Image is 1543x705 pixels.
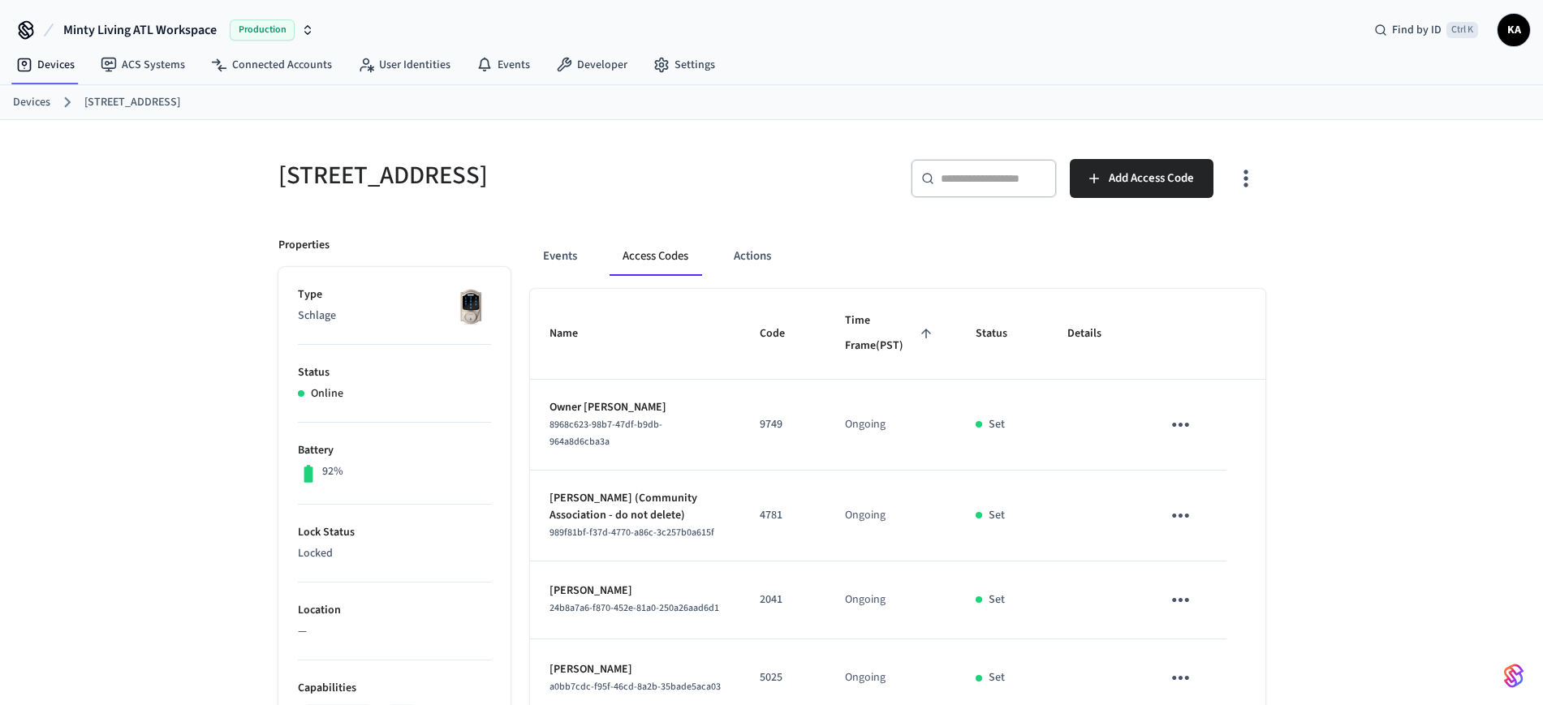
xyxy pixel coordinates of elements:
p: Battery [298,442,491,459]
button: Events [530,237,590,276]
span: Status [976,321,1028,346]
p: Set [989,507,1005,524]
span: 24b8a7a6-f870-452e-81a0-250a26aad6d1 [550,601,719,615]
span: 8968c623-98b7-47df-b9db-964a8d6cba3a [550,418,662,449]
button: Actions [721,237,784,276]
a: Settings [640,50,728,80]
td: Ongoing [825,471,956,561]
a: Connected Accounts [198,50,345,80]
p: Set [989,591,1005,608]
p: 92% [322,463,343,480]
a: Developer [543,50,640,80]
p: 4781 [760,507,806,524]
span: Production [230,19,295,41]
p: Set [989,669,1005,686]
button: Access Codes [610,237,701,276]
p: Type [298,286,491,303]
h5: [STREET_ADDRESS] [278,159,762,192]
p: 2041 [760,591,806,608]
a: Events [463,50,543,80]
span: 989f81bf-f37d-4770-a86c-3c257b0a615f [550,526,714,539]
a: User Identities [345,50,463,80]
a: Devices [3,50,88,80]
button: Add Access Code [1070,159,1213,198]
p: [PERSON_NAME] [550,661,722,678]
p: Properties [278,237,330,254]
span: Name [550,321,599,346]
p: Status [298,364,491,381]
p: Schlage [298,307,491,325]
p: Lock Status [298,524,491,541]
td: Ongoing [825,561,956,639]
p: [PERSON_NAME] [550,582,722,600]
p: Locked [298,545,491,562]
span: a0bb7cdc-f95f-46cd-8a2b-35bade5aca03 [550,680,721,694]
a: [STREET_ADDRESS] [84,94,180,111]
a: Devices [13,94,50,111]
span: Find by ID [1392,22,1442,38]
span: Add Access Code [1109,168,1194,189]
a: ACS Systems [88,50,198,80]
span: Ctrl K [1446,22,1478,38]
span: Time Frame(PST) [845,308,937,359]
img: SeamLogoGradient.69752ec5.svg [1504,663,1524,689]
div: Find by IDCtrl K [1361,15,1491,45]
button: KA [1498,14,1530,46]
p: [PERSON_NAME] (Community Association - do not delete) [550,490,722,524]
span: Code [760,321,806,346]
p: Owner [PERSON_NAME] [550,399,722,416]
p: 5025 [760,669,806,686]
p: Online [311,385,343,402]
span: Details [1067,321,1123,346]
p: Set [989,416,1005,433]
div: ant example [530,237,1265,276]
span: Minty Living ATL Workspace [63,20,217,40]
p: Capabilities [298,680,491,697]
span: KA [1499,15,1528,45]
p: Location [298,602,491,619]
p: 9749 [760,416,806,433]
img: Schlage Sense Smart Deadbolt with Camelot Trim, Front [450,286,491,327]
p: — [298,623,491,640]
td: Ongoing [825,380,956,471]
